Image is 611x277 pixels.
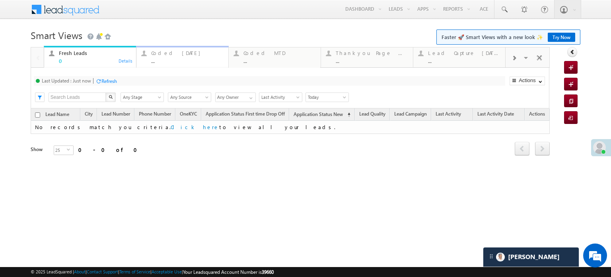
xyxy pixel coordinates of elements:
a: next [535,143,550,155]
a: Last Activity [432,110,465,120]
span: Faster 🚀 Smart Views with a new look ✨ [442,33,575,41]
span: Any Source [168,94,208,101]
a: Lead Campaign [390,110,431,120]
span: Carter [508,253,560,261]
a: Lead Quality [355,110,389,120]
span: Application Status New [294,111,343,117]
div: Owner Filter [215,92,255,102]
div: Show [31,146,47,153]
div: ... [336,58,408,64]
a: Click here [171,124,219,130]
a: Try Now [548,33,575,42]
a: Coded MTD... [228,47,321,67]
div: ... [428,58,500,64]
a: Coded [DATE]... [136,46,229,67]
span: © 2025 LeadSquared | | | | | [31,268,274,276]
div: carter-dragCarter[PERSON_NAME] [483,247,579,267]
span: Lead Quality [359,111,385,117]
a: Today [305,92,349,102]
input: Search Leads [49,92,106,102]
div: 0 [59,58,131,64]
div: Coded [DATE] [151,50,224,56]
div: Coded MTD [243,50,316,56]
span: Lead Number [101,111,130,117]
img: Carter [496,253,505,261]
td: No records match you criteria. to view all your leads. [31,121,550,134]
a: Application Status New (sorted ascending) [290,110,354,120]
a: OneKYC [176,110,201,120]
span: (sorted ascending) [344,112,350,118]
div: Lead Stage Filter [121,92,164,102]
div: Lead Source Filter [168,92,211,102]
a: Contact Support [87,269,118,274]
img: Search [109,95,113,99]
a: Lead Number [97,110,134,120]
div: Last Updated : Just now [42,78,91,84]
div: Lead Capture [DATE] [428,50,500,56]
a: Last Activity Date [473,110,518,120]
a: About [74,269,86,274]
span: Today [306,94,346,101]
a: Show All Items [245,93,255,101]
a: City [81,110,97,120]
span: Lead Campaign [394,111,427,117]
span: Last Activity [259,94,300,101]
div: Details [118,57,133,64]
a: Fresh Leads0Details [44,46,136,68]
span: Your Leadsquared Account Number is [183,269,274,275]
span: OneKYC [180,111,197,117]
span: Smart Views [31,29,82,41]
div: ... [243,58,316,64]
span: Phone Number [139,111,171,117]
a: Last Activity [259,92,302,102]
span: Any Stage [121,94,161,101]
div: Thankyou Page leads [336,50,408,56]
a: Application Status First time Drop Off [202,110,289,120]
span: Actions [525,110,549,120]
div: Fresh Leads [59,50,131,56]
a: Acceptable Use [152,269,182,274]
a: Thankyou Page leads... [321,47,413,67]
input: Check all records [35,112,40,118]
img: carter-drag [488,253,494,259]
div: 0 - 0 of 0 [78,145,142,154]
span: 39660 [262,269,274,275]
span: City [85,111,93,117]
a: Any Source [168,92,211,102]
button: Actions [510,77,545,85]
a: Phone Number [135,110,175,120]
a: Any Stage [121,92,164,102]
span: 25 [54,146,67,155]
div: ... [151,58,224,64]
input: Type to Search [215,92,256,102]
div: Refresh [101,78,117,84]
a: prev [515,143,529,155]
span: select [67,148,73,151]
a: Lead Name [41,110,73,120]
a: Lead Capture [DATE]... [413,47,506,67]
span: Application Status First time Drop Off [206,111,285,117]
a: Terms of Service [119,269,150,274]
